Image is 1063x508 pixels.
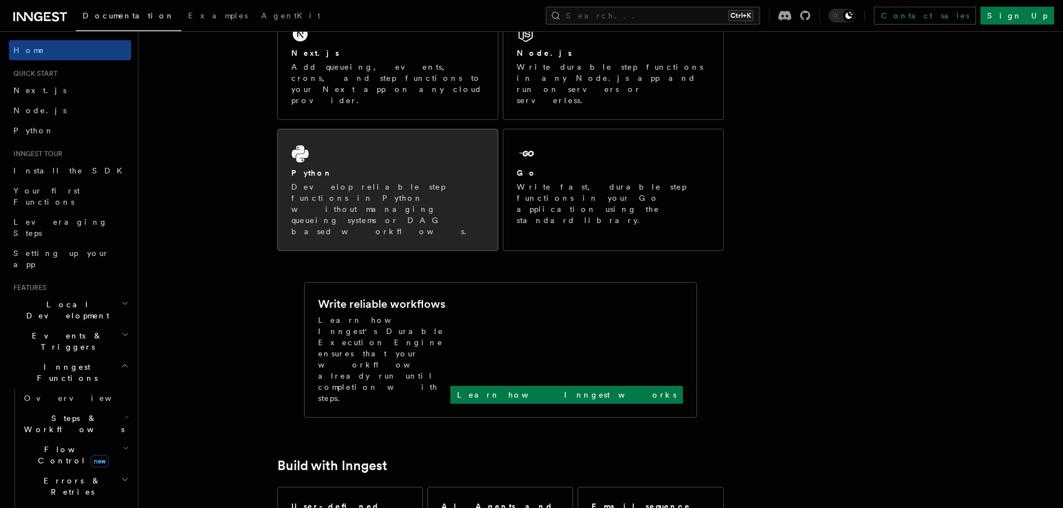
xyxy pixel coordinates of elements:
[20,388,131,408] a: Overview
[20,408,131,439] button: Steps & Workflows
[277,9,498,120] a: Next.jsAdd queueing, events, crons, and step functions to your Next app on any cloud provider.
[291,181,484,237] p: Develop reliable step functions in Python without managing queueing systems or DAG based workflows.
[517,61,710,106] p: Write durable step functions in any Node.js app and run on servers or serverless.
[20,471,131,502] button: Errors & Retries
[13,166,129,175] span: Install the SDK
[9,100,131,120] a: Node.js
[874,7,976,25] a: Contact sales
[9,326,131,357] button: Events & Triggers
[24,394,139,403] span: Overview
[457,389,676,400] p: Learn how Inngest works
[13,45,45,56] span: Home
[9,149,62,158] span: Inngest tour
[9,40,131,60] a: Home
[76,3,181,31] a: Documentation
[9,181,131,212] a: Your first Functions
[291,47,339,59] h2: Next.js
[517,181,710,226] p: Write fast, durable step functions in your Go application using the standard library.
[9,69,57,78] span: Quick start
[13,106,66,115] span: Node.js
[829,9,855,22] button: Toggle dark mode
[9,357,131,388] button: Inngest Functions
[20,475,121,497] span: Errors & Retries
[9,299,122,321] span: Local Development
[13,186,80,206] span: Your first Functions
[9,243,131,274] a: Setting up your app
[503,9,724,120] a: Node.jsWrite durable step functions in any Node.js app and run on servers or serverless.
[291,61,484,106] p: Add queueing, events, crons, and step functions to your Next app on any cloud provider.
[318,296,445,312] h2: Write reliable workflows
[9,120,131,141] a: Python
[9,361,121,384] span: Inngest Functions
[277,129,498,251] a: PythonDevelop reliable step functions in Python without managing queueing systems or DAG based wo...
[503,129,724,251] a: GoWrite fast, durable step functions in your Go application using the standard library.
[254,3,327,30] a: AgentKit
[13,126,54,135] span: Python
[517,47,572,59] h2: Node.js
[980,7,1054,25] a: Sign Up
[261,11,320,20] span: AgentKit
[9,294,131,326] button: Local Development
[181,3,254,30] a: Examples
[13,217,108,238] span: Leveraging Steps
[9,161,131,181] a: Install the SDK
[9,330,122,352] span: Events & Triggers
[13,249,109,269] span: Setting up your app
[9,212,131,243] a: Leveraging Steps
[318,315,450,404] p: Learn how Inngest's Durable Execution Engine ensures that your workflow already run until complet...
[20,444,123,466] span: Flow Control
[291,167,333,178] h2: Python
[450,386,683,404] a: Learn how Inngest works
[20,439,131,471] button: Flow Controlnew
[546,7,760,25] button: Search...Ctrl+K
[9,80,131,100] a: Next.js
[9,283,46,292] span: Features
[517,167,537,178] h2: Go
[277,458,387,473] a: Build with Inngest
[188,11,248,20] span: Examples
[20,413,124,435] span: Steps & Workflows
[728,10,753,21] kbd: Ctrl+K
[90,455,109,467] span: new
[13,86,66,95] span: Next.js
[83,11,175,20] span: Documentation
